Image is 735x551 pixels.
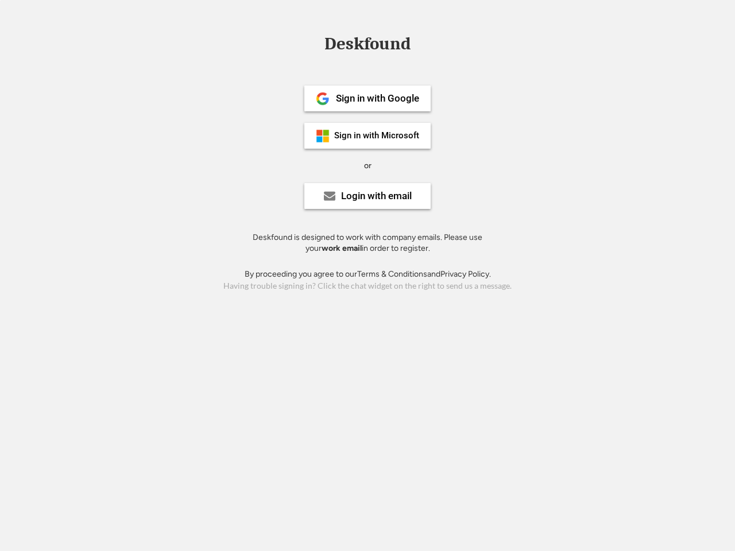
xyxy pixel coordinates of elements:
img: 1024px-Google__G__Logo.svg.png [316,92,330,106]
strong: work email [322,243,362,253]
div: or [364,160,372,172]
div: Deskfound [319,35,416,53]
img: ms-symbollockup_mssymbol_19.png [316,129,330,143]
a: Terms & Conditions [357,269,427,279]
div: By proceeding you agree to our and [245,269,491,280]
div: Login with email [341,191,412,201]
a: Privacy Policy. [440,269,491,279]
div: Sign in with Microsoft [334,131,419,140]
div: Sign in with Google [336,94,419,103]
div: Deskfound is designed to work with company emails. Please use your in order to register. [238,232,497,254]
